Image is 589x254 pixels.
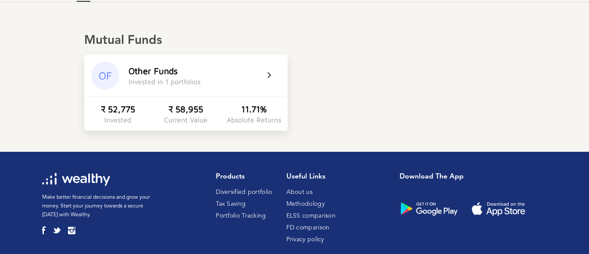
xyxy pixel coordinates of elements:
[216,213,266,219] a: Portfolio Tracking
[129,78,200,86] div: Invested in 1 portfolios
[286,201,325,207] a: Methodology
[104,116,131,124] div: Invested
[42,193,159,219] p: Make better financial decisions and grow your money. Start your journey towards a secure [DATE] w...
[101,104,135,114] div: ₹ 52,775
[91,61,119,89] div: OF
[286,189,313,195] a: About us
[216,201,246,207] a: Tax Saving
[286,225,330,231] a: FD comparison
[164,116,207,124] div: Current Value
[84,33,505,48] div: Mutual Funds
[129,66,178,76] div: Other Funds
[241,104,267,114] div: 11.71%
[400,173,540,181] h1: Download the app
[286,213,336,219] a: ELSS comparison
[286,236,324,243] a: Privacy policy
[168,104,203,114] div: ₹ 58,955
[216,173,272,181] h1: Products
[216,189,272,195] a: Diversified portfolio
[286,173,336,181] h1: Useful Links
[42,173,110,186] img: wl-logo-white.svg
[227,116,281,124] div: Absolute Returns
